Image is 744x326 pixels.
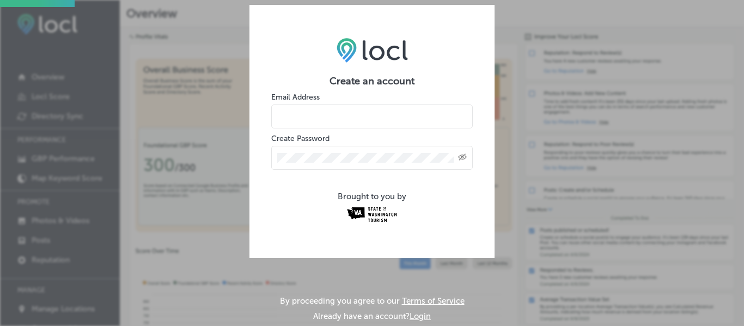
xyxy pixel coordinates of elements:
label: Create Password [271,134,330,143]
p: By proceeding you agree to our [280,296,465,306]
div: Brought to you by [271,192,473,201]
a: Terms of Service [402,296,465,306]
p: Already have an account? [313,311,431,321]
span: Toggle password visibility [458,153,467,163]
h2: Create an account [271,75,473,87]
img: Washington Tourism [346,205,399,224]
label: Email Address [271,93,320,102]
img: LOCL logo [337,38,408,63]
button: Login [410,311,431,321]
